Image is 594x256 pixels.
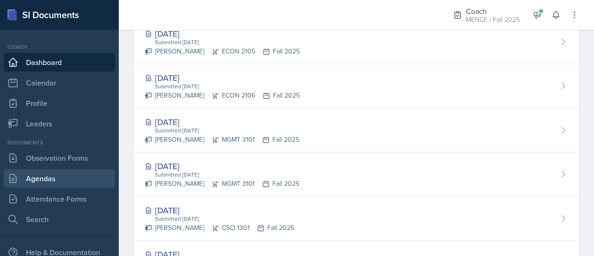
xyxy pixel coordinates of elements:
[145,46,300,56] div: [PERSON_NAME] ECON 2105 Fall 2025
[4,138,115,147] div: Documents
[4,210,115,229] a: Search
[154,82,300,91] div: Submitted [DATE]
[145,72,300,84] div: [DATE]
[4,53,115,72] a: Dashboard
[154,38,300,46] div: Submitted [DATE]
[134,20,579,64] a: [DATE] Submitted [DATE] [PERSON_NAME]ECON 2105Fall 2025
[466,6,520,17] div: Coach
[4,73,115,92] a: Calendar
[4,169,115,188] a: Agendas
[145,116,299,128] div: [DATE]
[4,94,115,112] a: Profile
[134,197,579,241] a: [DATE] Submitted [DATE] [PERSON_NAME]CSCI 1301Fall 2025
[154,215,294,223] div: Submitted [DATE]
[145,179,299,189] div: [PERSON_NAME] MGMT 3101 Fall 2025
[145,91,300,100] div: [PERSON_NAME] ECON 2106 Fall 2025
[145,135,299,144] div: [PERSON_NAME] MGMT 3101 Fall 2025
[4,43,115,51] div: Coach
[4,149,115,167] a: Observation Forms
[134,108,579,152] a: [DATE] Submitted [DATE] [PERSON_NAME]MGMT 3101Fall 2025
[4,190,115,208] a: Attendance Forms
[134,64,579,108] a: [DATE] Submitted [DATE] [PERSON_NAME]ECON 2106Fall 2025
[466,15,520,25] div: MENCE / Fall 2025
[145,160,299,172] div: [DATE]
[145,223,294,233] div: [PERSON_NAME] CSCI 1301 Fall 2025
[145,204,294,217] div: [DATE]
[154,126,299,135] div: Submitted [DATE]
[4,114,115,133] a: Leaders
[134,152,579,197] a: [DATE] Submitted [DATE] [PERSON_NAME]MGMT 3101Fall 2025
[154,171,299,179] div: Submitted [DATE]
[145,27,300,40] div: [DATE]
